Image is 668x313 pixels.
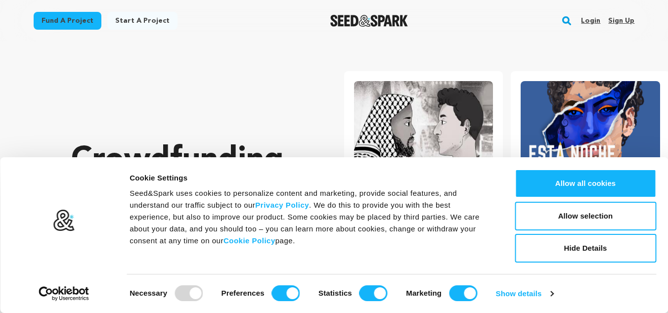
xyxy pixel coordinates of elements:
[608,13,634,29] a: Sign up
[515,234,656,263] button: Hide Details
[521,81,660,176] img: ESTA NOCHE image
[515,202,656,230] button: Allow selection
[354,81,493,176] img: Khutbah image
[330,15,408,27] img: Seed&Spark Logo Dark Mode
[318,289,352,297] strong: Statistics
[34,12,101,30] a: Fund a project
[21,286,107,301] a: Usercentrics Cookiebot - opens in a new window
[71,141,305,260] p: Crowdfunding that .
[130,187,492,247] div: Seed&Spark uses cookies to personalize content and marketing, provide social features, and unders...
[223,236,275,245] a: Cookie Policy
[330,15,408,27] a: Seed&Spark Homepage
[130,172,492,184] div: Cookie Settings
[130,289,167,297] strong: Necessary
[222,289,265,297] strong: Preferences
[581,13,600,29] a: Login
[496,286,553,301] a: Show details
[406,289,442,297] strong: Marketing
[255,201,309,209] a: Privacy Policy
[515,169,656,198] button: Allow all cookies
[53,209,75,232] img: logo
[107,12,178,30] a: Start a project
